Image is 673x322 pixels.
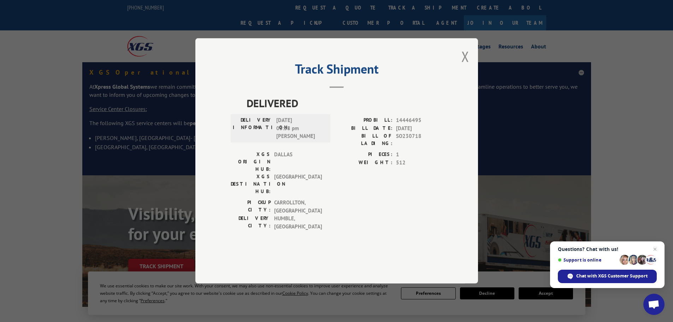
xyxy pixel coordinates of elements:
label: PICKUP CITY: [231,199,271,215]
label: PROBILL: [337,117,392,125]
span: 512 [396,159,443,167]
span: 14446495 [396,117,443,125]
span: DALLAS [274,151,322,173]
label: DELIVERY INFORMATION: [233,117,273,141]
span: HUMBLE , [GEOGRAPHIC_DATA] [274,215,322,231]
span: Questions? Chat with us! [558,246,657,252]
span: SO230718 [396,133,443,147]
label: XGS ORIGIN HUB: [231,151,271,173]
span: CARROLLTON , [GEOGRAPHIC_DATA] [274,199,322,215]
span: [GEOGRAPHIC_DATA] [274,173,322,195]
label: PIECES: [337,151,392,159]
span: [DATE] 03:58 pm [PERSON_NAME] [276,117,324,141]
a: Open chat [643,294,665,315]
label: BILL DATE: [337,124,392,133]
label: BILL OF LADING: [337,133,392,147]
span: Chat with XGS Customer Support [558,270,657,283]
button: Close modal [461,47,469,66]
span: DELIVERED [247,95,443,111]
span: 1 [396,151,443,159]
label: DELIVERY CITY: [231,215,271,231]
span: Chat with XGS Customer Support [576,273,648,279]
span: [DATE] [396,124,443,133]
label: XGS DESTINATION HUB: [231,173,271,195]
h2: Track Shipment [231,64,443,77]
label: WEIGHT: [337,159,392,167]
span: Support is online [558,257,617,263]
